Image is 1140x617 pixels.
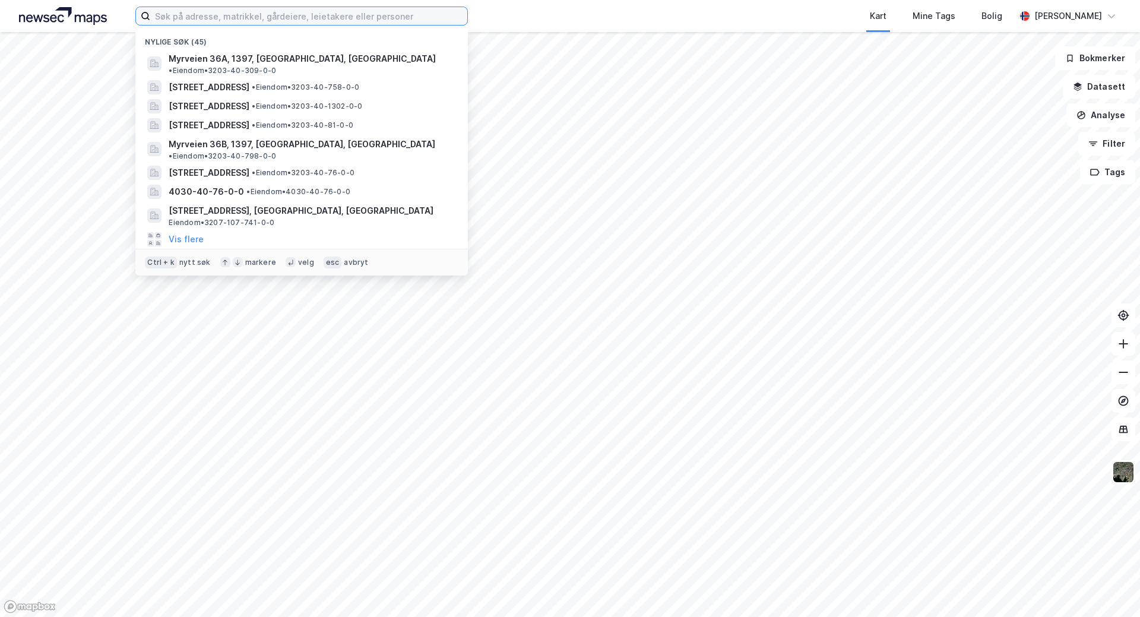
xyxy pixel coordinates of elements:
span: • [252,102,255,110]
div: Kart [870,9,886,23]
button: Vis flere [169,232,204,246]
div: [PERSON_NAME] [1034,9,1102,23]
span: • [252,121,255,129]
span: [STREET_ADDRESS] [169,118,249,132]
img: logo.a4113a55bc3d86da70a041830d287a7e.svg [19,7,107,25]
span: Eiendom • 3203-40-81-0-0 [252,121,353,130]
span: • [252,168,255,177]
div: Nylige søk (45) [135,28,468,49]
span: Eiendom • 3203-40-798-0-0 [169,151,276,161]
div: esc [324,257,342,268]
div: avbryt [344,258,368,267]
button: Analyse [1066,103,1135,127]
span: Eiendom • 3203-40-1302-0-0 [252,102,362,111]
button: Bokmerker [1055,46,1135,70]
span: Eiendom • 3207-107-741-0-0 [169,218,274,227]
span: Eiendom • 3203-40-758-0-0 [252,83,359,92]
span: Eiendom • 3203-40-309-0-0 [169,66,276,75]
span: • [169,66,172,75]
span: [STREET_ADDRESS], [GEOGRAPHIC_DATA], [GEOGRAPHIC_DATA] [169,204,454,218]
span: Myrveien 36A, 1397, [GEOGRAPHIC_DATA], [GEOGRAPHIC_DATA] [169,52,436,66]
span: 4030-40-76-0-0 [169,185,244,199]
span: [STREET_ADDRESS] [169,99,249,113]
div: markere [245,258,276,267]
span: Eiendom • 3203-40-76-0-0 [252,168,354,178]
button: Datasett [1063,75,1135,99]
span: Eiendom • 4030-40-76-0-0 [246,187,350,197]
div: Bolig [981,9,1002,23]
input: Søk på adresse, matrikkel, gårdeiere, leietakere eller personer [150,7,467,25]
span: [STREET_ADDRESS] [169,80,249,94]
span: [STREET_ADDRESS] [169,166,249,180]
button: Tags [1080,160,1135,184]
div: Ctrl + k [145,257,177,268]
span: • [169,151,172,160]
span: • [252,83,255,91]
a: Mapbox homepage [4,600,56,613]
span: Myrveien 36B, 1397, [GEOGRAPHIC_DATA], [GEOGRAPHIC_DATA] [169,137,435,151]
span: • [246,187,250,196]
button: Filter [1078,132,1135,156]
img: 9k= [1112,461,1135,483]
div: velg [298,258,314,267]
iframe: Chat Widget [1081,560,1140,617]
div: Mine Tags [913,9,955,23]
div: nytt søk [179,258,211,267]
